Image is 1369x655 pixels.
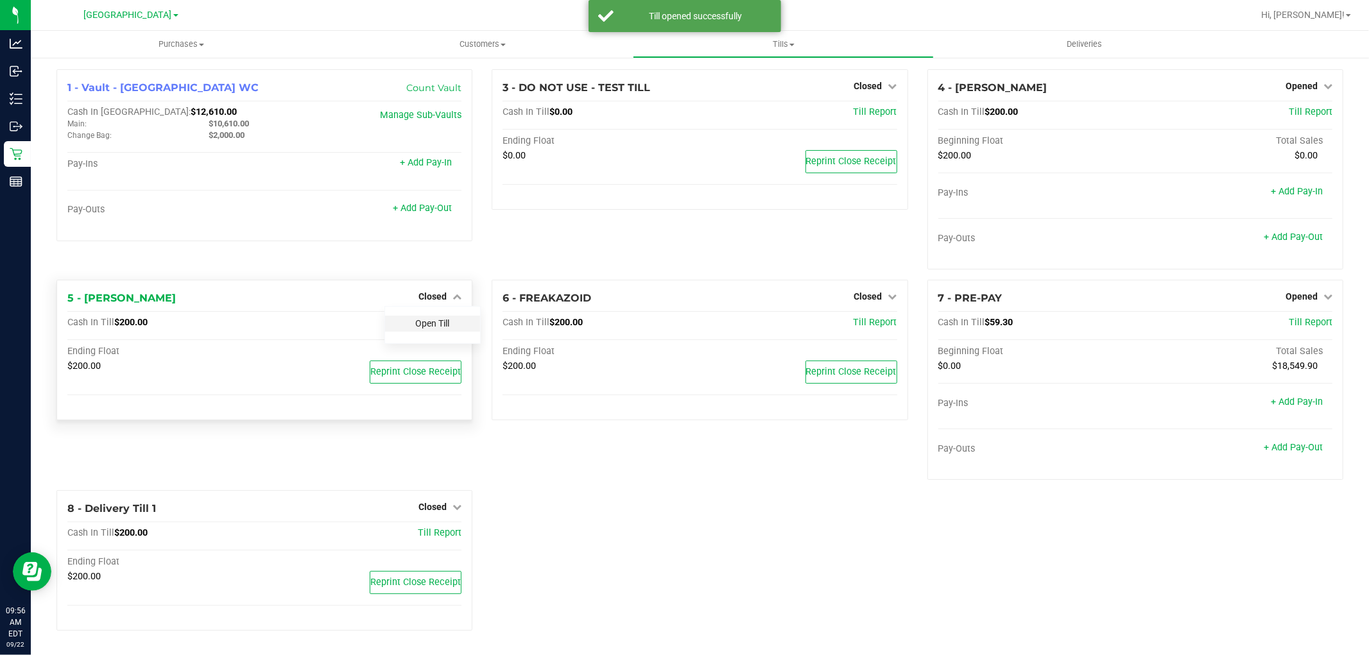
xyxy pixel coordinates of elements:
span: $0.00 [549,106,573,117]
span: Change Bag: [67,131,112,140]
span: [GEOGRAPHIC_DATA] [84,10,172,21]
span: Cash In Till [67,527,114,538]
div: Ending Float [503,346,700,357]
a: Till Report [1289,317,1332,328]
span: $200.00 [114,527,148,538]
span: Customers [332,38,632,50]
span: 1 - Vault - [GEOGRAPHIC_DATA] WC [67,81,259,94]
div: Pay-Ins [938,398,1135,409]
span: Closed [854,81,883,91]
span: 7 - PRE-PAY [938,292,1003,304]
span: Closed [418,502,447,512]
span: Deliveries [1049,38,1119,50]
div: Ending Float [503,135,700,147]
a: Till Report [854,317,897,328]
div: Pay-Ins [938,187,1135,199]
inline-svg: Outbound [10,120,22,133]
div: Ending Float [67,346,264,357]
div: Beginning Float [938,135,1135,147]
a: Till Report [1289,106,1332,117]
p: 09/22 [6,640,25,649]
span: $0.00 [1295,150,1318,161]
inline-svg: Inbound [10,65,22,78]
a: + Add Pay-In [1271,186,1323,197]
span: $12,610.00 [191,106,237,117]
a: Till Report [418,527,461,538]
span: $59.30 [985,317,1013,328]
div: Till opened successfully [621,10,771,22]
span: Cash In Till [67,317,114,328]
span: $0.00 [938,361,961,371]
span: 8 - Delivery Till 1 [67,502,156,515]
div: Ending Float [67,556,264,568]
span: Reprint Close Receipt [806,366,897,377]
span: 5 - [PERSON_NAME] [67,292,176,304]
a: Manage Sub-Vaults [380,110,461,121]
span: Closed [854,291,883,302]
span: Cash In Till [938,317,985,328]
a: Purchases [31,31,332,58]
a: + Add Pay-Out [1264,232,1323,242]
div: Pay-Outs [67,204,264,216]
span: Opened [1286,81,1318,91]
div: Total Sales [1135,346,1332,357]
span: $200.00 [503,361,536,371]
a: Customers [332,31,633,58]
span: $200.00 [67,571,101,582]
button: Reprint Close Receipt [805,361,897,384]
span: Closed [418,291,447,302]
span: 4 - [PERSON_NAME] [938,81,1047,94]
a: + Add Pay-In [400,157,452,168]
a: Deliveries [934,31,1235,58]
span: $200.00 [938,150,972,161]
a: + Add Pay-In [1271,396,1323,407]
span: 6 - FREAKAZOID [503,292,591,304]
span: Reprint Close Receipt [370,577,461,588]
span: Cash In [GEOGRAPHIC_DATA]: [67,106,191,117]
div: Pay-Outs [938,443,1135,455]
a: Open Till [415,318,449,328]
span: Reprint Close Receipt [806,156,897,167]
span: $10,610.00 [209,119,249,128]
span: $2,000.00 [209,130,245,140]
p: 09:56 AM EDT [6,605,25,640]
iframe: Resource center [13,552,51,591]
span: $200.00 [67,361,101,371]
span: $200.00 [549,317,583,328]
span: Hi, [PERSON_NAME]! [1261,10,1345,20]
div: Total Sales [1135,135,1332,147]
div: Pay-Outs [938,233,1135,244]
span: $200.00 [114,317,148,328]
a: Tills [633,31,934,58]
span: Cash In Till [503,106,549,117]
span: Cash In Till [503,317,549,328]
span: Purchases [31,38,332,50]
button: Reprint Close Receipt [370,571,461,594]
button: Reprint Close Receipt [370,361,461,384]
inline-svg: Retail [10,148,22,160]
a: + Add Pay-Out [1264,442,1323,453]
span: $18,549.90 [1272,361,1318,371]
inline-svg: Analytics [10,37,22,50]
span: Cash In Till [938,106,985,117]
span: Reprint Close Receipt [370,366,461,377]
span: Tills [633,38,933,50]
inline-svg: Reports [10,175,22,188]
a: + Add Pay-Out [393,203,452,214]
div: Beginning Float [938,346,1135,357]
span: $200.00 [985,106,1019,117]
span: $0.00 [503,150,526,161]
div: Pay-Ins [67,158,264,170]
span: 3 - DO NOT USE - TEST TILL [503,81,650,94]
span: Opened [1286,291,1318,302]
a: Till Report [854,106,897,117]
inline-svg: Inventory [10,92,22,105]
span: Main: [67,119,87,128]
a: Count Vault [406,82,461,94]
button: Reprint Close Receipt [805,150,897,173]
